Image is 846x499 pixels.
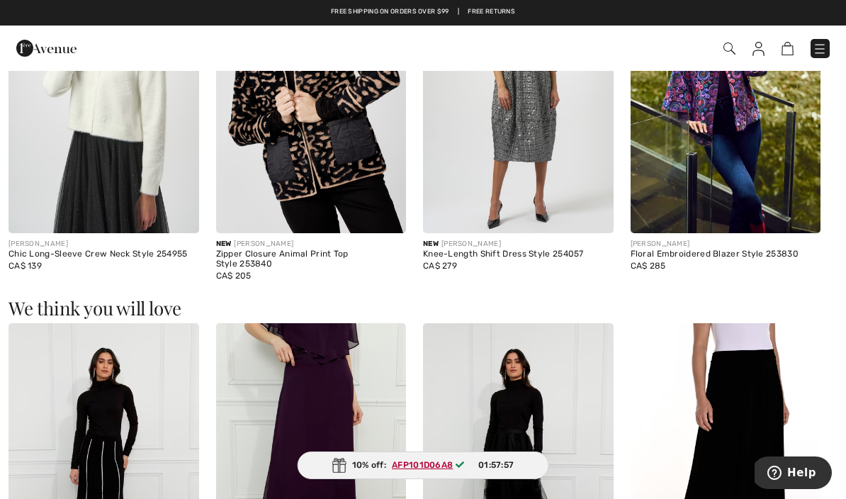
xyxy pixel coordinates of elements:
a: Free Returns [468,7,515,17]
div: Floral Embroidered Blazer Style 253830 [631,250,821,259]
img: Search [723,43,735,55]
div: 10% off: [298,452,549,479]
img: Menu [813,42,827,56]
div: [PERSON_NAME] [631,239,821,250]
img: Shopping Bag [782,42,794,55]
div: [PERSON_NAME] [216,239,407,250]
div: Knee-Length Shift Dress Style 254057 [423,250,614,259]
span: CA$ 279 [423,261,457,271]
div: Chic Long-Sleeve Crew Neck Style 254955 [9,250,199,259]
ins: AFP101D06A8 [392,460,453,470]
img: 1ère Avenue [16,34,77,62]
span: | [458,7,459,17]
img: My Info [752,42,765,56]
span: New [423,240,439,248]
a: Free shipping on orders over $99 [331,7,449,17]
span: CA$ 139 [9,261,42,271]
span: New [216,240,232,248]
img: Gift.svg [332,458,346,473]
div: Zipper Closure Animal Print Top Style 253840 [216,250,407,269]
span: 01:57:57 [478,459,514,471]
div: [PERSON_NAME] [9,239,199,250]
h3: We think you will love [9,299,837,318]
div: [PERSON_NAME] [423,239,614,250]
a: 1ère Avenue [16,40,77,54]
iframe: Opens a widget where you can find more information [755,456,832,492]
span: CA$ 205 [216,271,252,281]
span: CA$ 285 [631,261,666,271]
